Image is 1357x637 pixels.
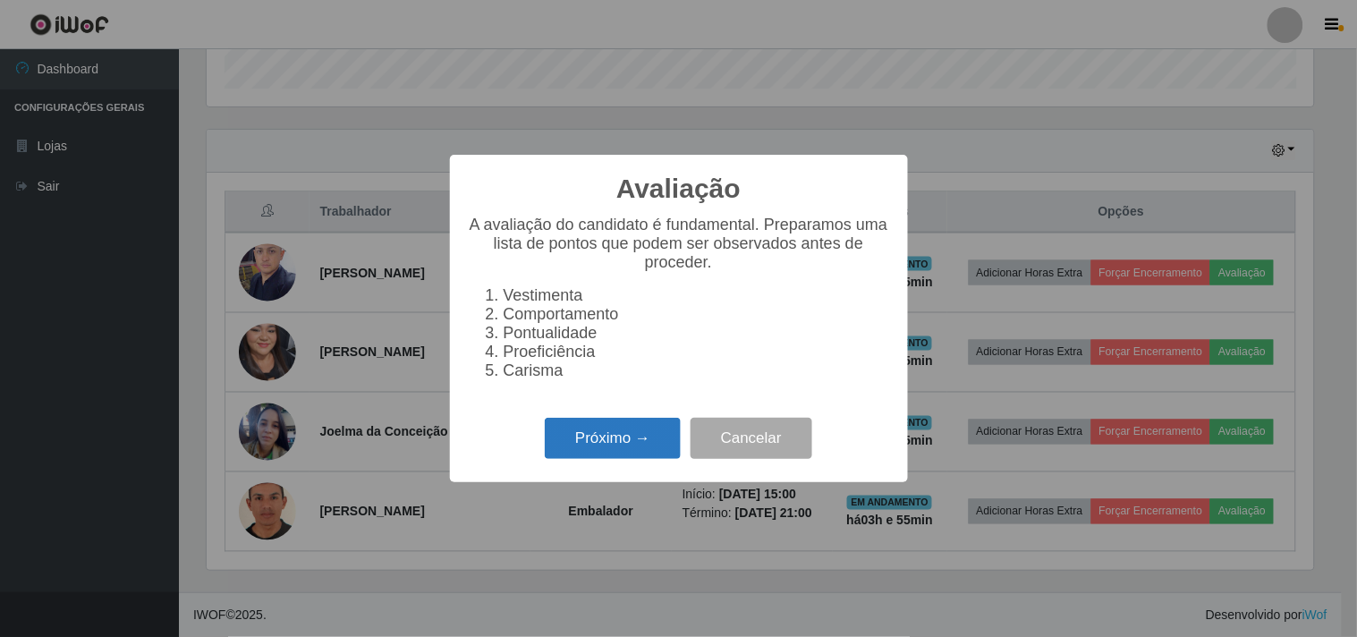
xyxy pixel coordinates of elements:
[691,418,812,460] button: Cancelar
[504,305,890,324] li: Comportamento
[504,343,890,361] li: Proeficiência
[545,418,681,460] button: Próximo →
[504,286,890,305] li: Vestimenta
[468,216,890,272] p: A avaliação do candidato é fundamental. Preparamos uma lista de pontos que podem ser observados a...
[504,324,890,343] li: Pontualidade
[616,173,741,205] h2: Avaliação
[504,361,890,380] li: Carisma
